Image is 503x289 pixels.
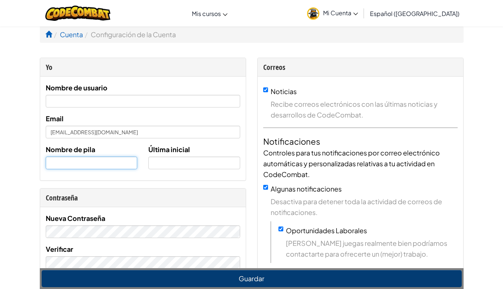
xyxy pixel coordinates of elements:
[46,192,240,203] div: Contraseña
[303,1,362,25] a: Mi Cuenta
[46,82,107,93] label: Nombre de usuario
[307,7,319,20] img: avatar
[46,62,240,73] div: Yo
[148,144,190,155] label: Última inicial
[42,270,462,287] button: Guardar
[188,3,231,23] a: Mis cursos
[271,196,458,218] span: Desactiva para detener toda la actividad de correos de notificaciones.
[263,62,458,73] div: Correos
[45,6,110,21] img: CodeCombat logo
[286,238,458,259] span: [PERSON_NAME] juegas realmente bien podríamos contactarte para ofrecerte un (mejor) trabajo.
[323,9,358,17] span: Mi Cuenta
[271,87,297,96] label: Noticias
[370,10,460,17] span: Español ([GEOGRAPHIC_DATA])
[286,226,367,235] label: Oportunidades Laborales
[46,144,95,155] label: Nombre de pila
[263,135,458,147] h4: Notificaciones
[271,184,342,193] label: Algunas notificaciones
[366,3,463,23] a: Español ([GEOGRAPHIC_DATA])
[46,213,105,224] label: Nueva Contraseña
[263,148,440,179] span: Controles para tus notificaciones por correo electrónico automáticas y personalizadas relativas a...
[83,29,176,40] li: Configuración de la Cuenta
[192,10,221,17] span: Mis cursos
[60,30,83,39] a: Cuenta
[46,114,64,123] span: Email
[271,99,458,120] span: Recibe correos electrónicos con las últimas noticias y desarrollos de CodeCombat.
[46,244,73,254] label: Verificar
